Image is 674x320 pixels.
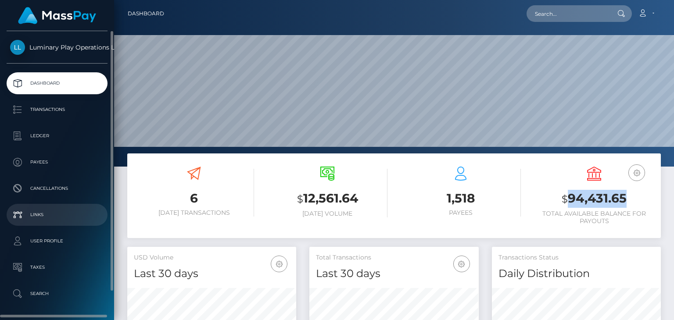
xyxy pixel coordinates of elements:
p: Search [10,287,104,300]
h6: [DATE] Transactions [134,209,254,217]
p: Taxes [10,261,104,274]
img: MassPay Logo [18,7,96,24]
h5: USD Volume [134,253,290,262]
p: Transactions [10,103,104,116]
span: Luminary Play Operations Limited [7,43,108,51]
p: User Profile [10,235,104,248]
h4: Daily Distribution [498,266,654,281]
input: Search... [527,5,609,22]
h5: Transactions Status [498,253,654,262]
p: Payees [10,156,104,169]
h4: Last 30 days [316,266,472,281]
h3: 1,518 [401,190,521,207]
h4: Last 30 days [134,266,290,281]
h6: [DATE] Volume [267,210,387,217]
h6: Payees [401,209,521,217]
h3: 12,561.64 [267,190,387,208]
a: Links [7,204,108,226]
img: Luminary Play Operations Limited [10,40,25,55]
h3: 94,431.65 [534,190,654,208]
a: Transactions [7,99,108,121]
h5: Total Transactions [316,253,472,262]
p: Links [10,208,104,221]
a: Payees [7,151,108,173]
a: Taxes [7,256,108,278]
a: Ledger [7,125,108,147]
p: Dashboard [10,77,104,90]
a: Dashboard [7,72,108,94]
a: User Profile [7,230,108,252]
a: Dashboard [128,4,164,23]
small: $ [562,193,568,205]
h6: Total Available Balance for Payouts [534,210,654,225]
p: Cancellations [10,182,104,195]
p: Ledger [10,129,104,142]
a: Cancellations [7,178,108,199]
h3: 6 [134,190,254,207]
a: Search [7,283,108,305]
small: $ [297,193,303,205]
